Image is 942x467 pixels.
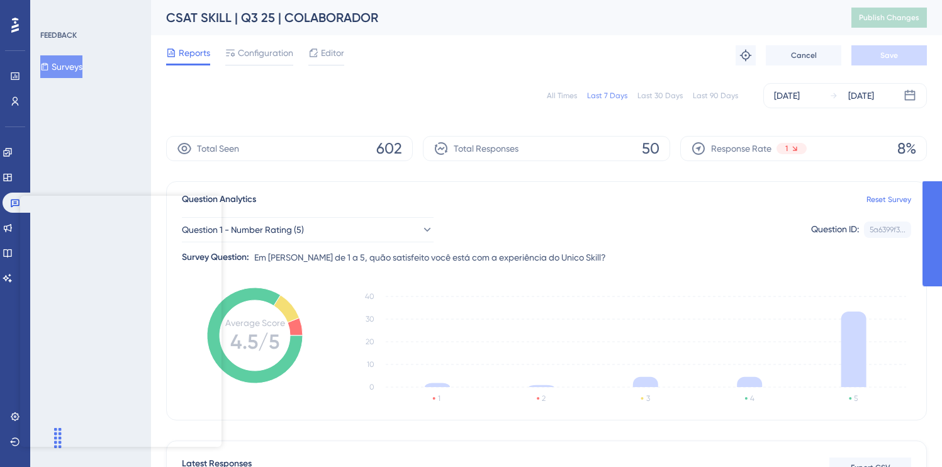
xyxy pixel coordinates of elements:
span: 50 [642,138,659,159]
tspan: 10 [367,360,374,369]
span: Em [PERSON_NAME] de 1 a 5, quão satisfeito você está com a experiência do Unico Skill? [254,250,606,265]
a: Reset Survey [866,194,911,205]
span: Response Rate [711,141,771,156]
div: Last 90 Days [693,91,738,101]
div: 5a6399f3... [870,225,906,235]
div: Last 30 Days [637,91,683,101]
button: Surveys [40,55,82,78]
span: 602 [376,138,402,159]
text: 3 [646,394,650,403]
span: Save [880,50,898,60]
tspan: 0 [369,383,374,391]
div: Last 7 Days [587,91,627,101]
div: All Times [547,91,577,101]
tspan: 30 [366,315,374,324]
iframe: UserGuiding AI Assistant Launcher [889,417,927,455]
tspan: 40 [365,292,374,301]
div: [DATE] [848,88,874,103]
span: 8% [897,138,916,159]
button: Question 1 - Number Rating (5) [182,217,434,242]
span: Editor [321,45,344,60]
div: [DATE] [774,88,800,103]
span: Question Analytics [182,192,256,207]
text: 4 [750,394,754,403]
text: 2 [542,394,546,403]
button: Save [851,45,927,65]
button: Publish Changes [851,8,927,28]
div: CSAT SKILL | Q3 25 | COLABORADOR [166,9,820,26]
tspan: 4.5/5 [230,330,279,354]
span: 1 [785,143,788,154]
span: Cancel [791,50,817,60]
span: Total Seen [197,141,239,156]
span: Configuration [238,45,293,60]
span: Reports [179,45,210,60]
tspan: Average Score [225,318,285,328]
span: Publish Changes [859,13,919,23]
text: 5 [854,394,858,403]
button: Cancel [766,45,841,65]
div: FEEDBACK [40,30,77,40]
text: 1 [438,394,440,403]
tspan: 20 [366,337,374,346]
div: Question ID: [811,222,859,238]
span: Question 1 - Number Rating (5) [182,222,304,237]
span: Total Responses [454,141,519,156]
